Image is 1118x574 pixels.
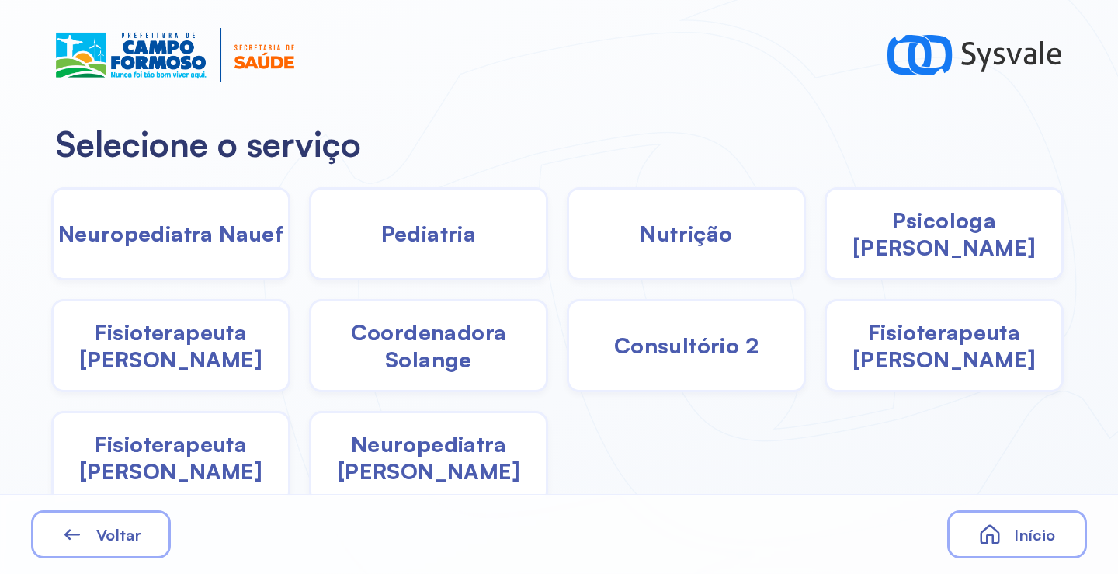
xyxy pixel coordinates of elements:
[887,28,1062,82] img: logo-sysvale.svg
[56,123,1062,165] h2: Selecione o serviço
[58,220,284,247] span: Neuropediatra Nauef
[827,318,1061,373] span: Fisioterapeuta [PERSON_NAME]
[381,220,477,247] span: Pediatria
[56,28,294,82] img: Logotipo do estabelecimento
[311,318,546,373] span: Coordenadora Solange
[54,318,288,373] span: Fisioterapeuta [PERSON_NAME]
[96,525,141,544] span: Voltar
[54,430,288,485] span: Fisioterapeuta [PERSON_NAME]
[1014,525,1055,544] span: Início
[311,430,546,485] span: Neuropediatra [PERSON_NAME]
[640,220,732,247] span: Nutrição
[614,332,759,359] span: Consultório 2
[827,207,1061,261] span: Psicologa [PERSON_NAME]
